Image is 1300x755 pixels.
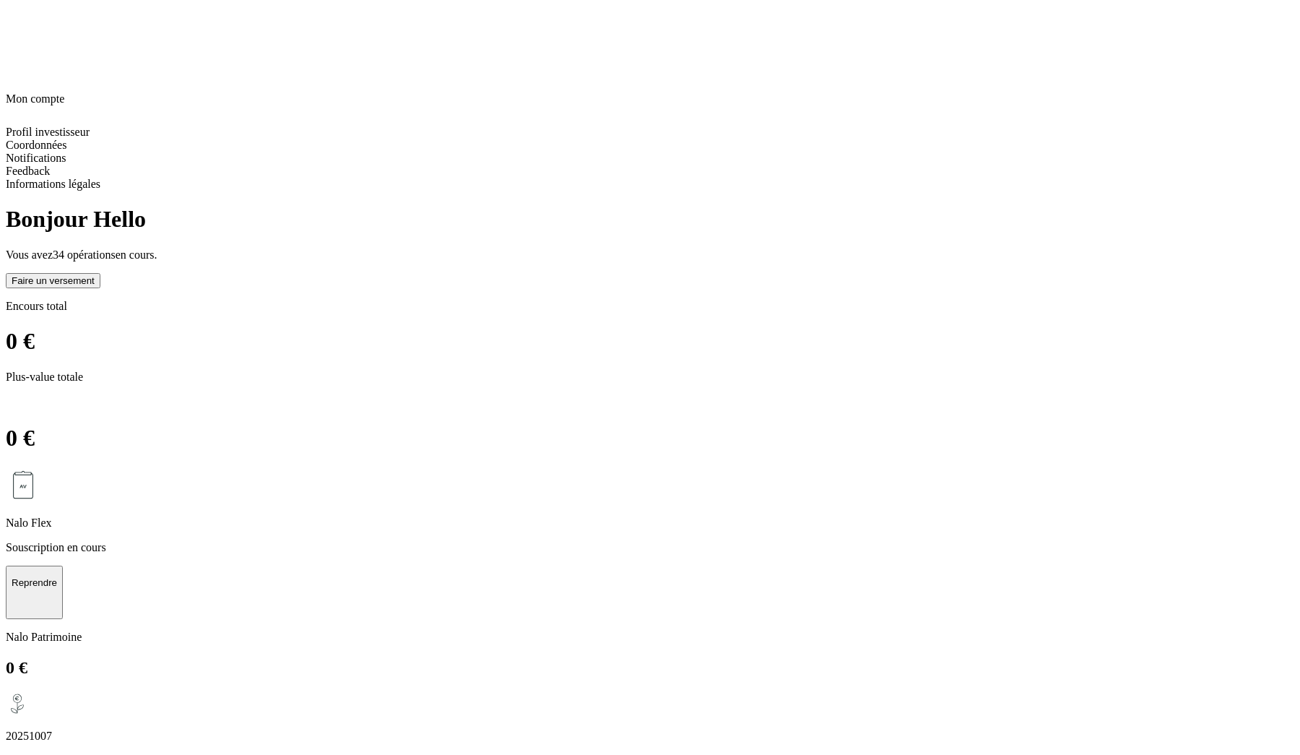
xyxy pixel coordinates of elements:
[12,577,57,588] p: Reprendre
[6,139,66,151] span: Coordonnées
[6,631,1294,644] p: Nalo Patrimoine
[53,249,116,261] span: 34 opérations
[6,273,100,288] button: Faire un versement
[6,425,1294,452] h1: 0 €
[6,249,53,261] span: Vous avez
[6,300,1294,313] p: Encours total
[6,165,50,177] span: Feedback
[6,152,66,164] span: Notifications
[6,371,1294,384] p: Plus-value totale
[6,658,1294,678] h2: 0 €
[116,249,157,261] span: en cours.
[6,178,100,190] span: Informations légales
[6,541,1294,554] p: Souscription en cours
[6,566,63,620] button: Reprendre
[6,206,1294,233] h1: Bonjour Hello
[6,328,1294,355] h1: 0 €
[6,730,1294,743] p: 20251007
[12,275,95,286] div: Faire un versement
[6,126,90,138] span: Profil investisseur
[6,517,1294,530] p: Nalo Flex
[6,92,64,105] span: Mon compte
